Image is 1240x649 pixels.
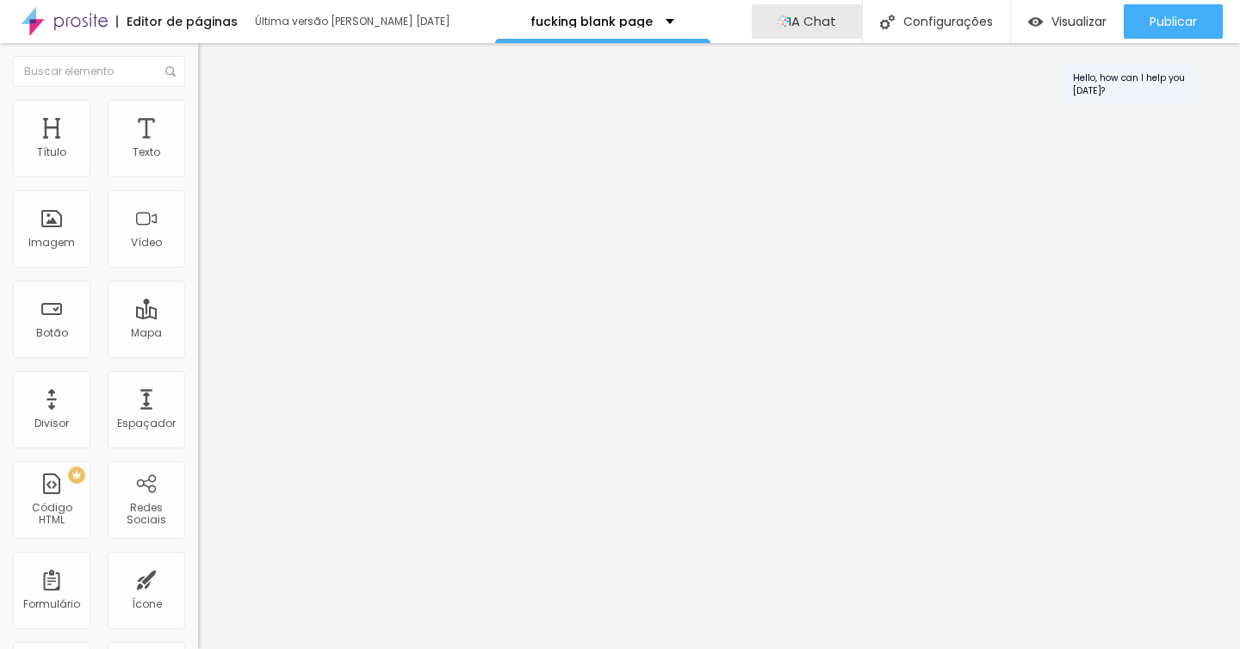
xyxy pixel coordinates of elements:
[1051,15,1107,28] span: Visualizar
[116,15,238,28] div: Editor de páginas
[132,598,162,610] div: Ícone
[752,4,862,39] button: AIIA Chat
[789,14,836,28] span: IA Chat
[23,598,80,610] div: Formulário
[117,417,176,430] div: Espaçador
[13,56,185,87] input: Buscar elemento
[1150,15,1197,28] span: Publicar
[1028,15,1043,29] img: view-1.svg
[36,327,68,339] div: Botão
[131,237,162,249] div: Vídeo
[37,146,66,158] div: Título
[880,15,895,29] img: Icone
[198,43,1052,649] iframe: Editor
[1124,4,1223,39] button: Publicar
[17,502,85,527] div: Código HTML
[34,417,69,430] div: Divisor
[133,146,160,158] div: Texto
[131,327,162,339] div: Mapa
[112,502,180,527] div: Redes Sociais
[255,16,453,27] div: Última versão [PERSON_NAME] [DATE]
[28,237,75,249] div: Imagem
[165,66,176,77] img: Icone
[530,15,653,28] p: fucking blank page
[1011,4,1124,39] button: Visualizar
[778,15,789,28] img: AI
